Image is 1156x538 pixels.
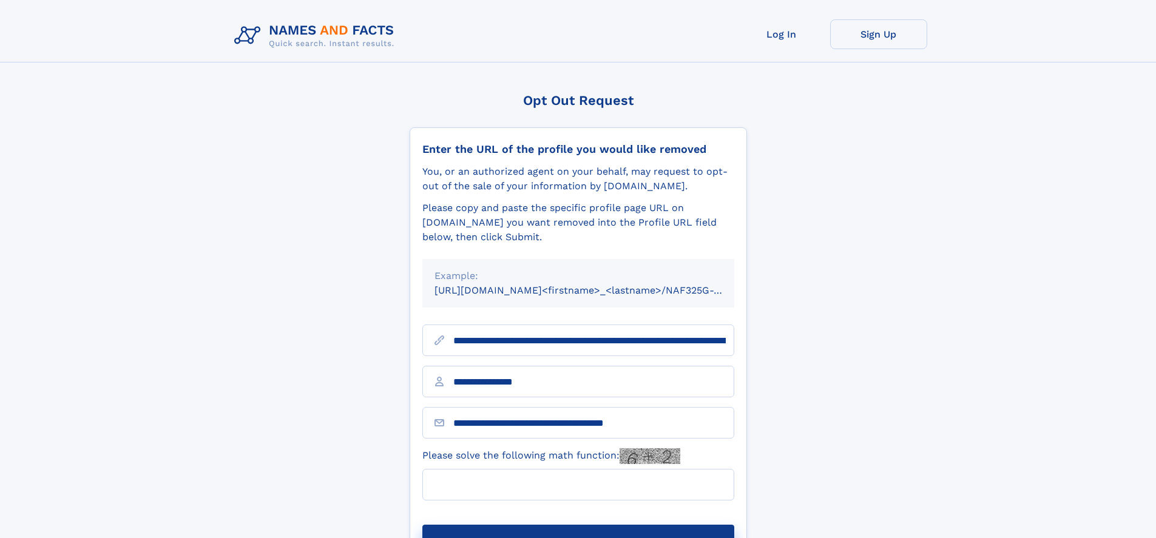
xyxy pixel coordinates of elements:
[229,19,404,52] img: Logo Names and Facts
[410,93,747,108] div: Opt Out Request
[733,19,830,49] a: Log In
[422,448,680,464] label: Please solve the following math function:
[830,19,927,49] a: Sign Up
[422,164,734,193] div: You, or an authorized agent on your behalf, may request to opt-out of the sale of your informatio...
[422,143,734,156] div: Enter the URL of the profile you would like removed
[434,269,722,283] div: Example:
[434,284,757,296] small: [URL][DOMAIN_NAME]<firstname>_<lastname>/NAF325G-xxxxxxxx
[422,201,734,244] div: Please copy and paste the specific profile page URL on [DOMAIN_NAME] you want removed into the Pr...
